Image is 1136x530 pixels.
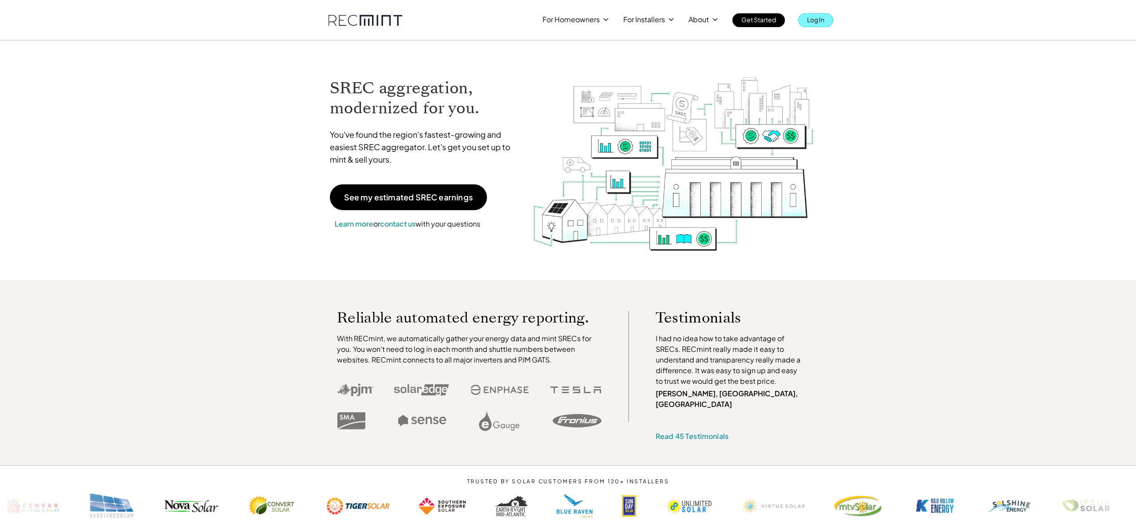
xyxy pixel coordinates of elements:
[337,311,602,324] p: Reliable automated energy reporting.
[656,388,805,410] p: [PERSON_NAME], [GEOGRAPHIC_DATA], [GEOGRAPHIC_DATA]
[330,78,519,118] h1: SREC aggregation, modernized for you.
[440,478,696,485] p: TRUSTED BY SOLAR CUSTOMERS FROM 120+ INSTALLERS
[798,13,833,27] a: Log In
[623,13,665,26] p: For Installers
[656,311,788,324] p: Testimonials
[542,13,600,26] p: For Homeowners
[689,13,709,26] p: About
[344,193,473,201] p: See my estimated SREC earnings
[330,218,485,230] p: or with your questions
[532,54,815,253] img: RECmint value cycle
[335,219,373,228] a: Learn more
[741,13,776,26] p: Get Started
[656,431,728,441] a: Read 45 Testimonials
[330,128,519,166] p: You've found the region's fastest-growing and easiest SREC aggregator. Let's get you set up to mi...
[807,13,824,26] p: Log In
[656,333,805,387] p: I had no idea how to take advantage of SRECs. RECmint really made it easy to understand and trans...
[330,184,487,210] a: See my estimated SREC earnings
[732,13,785,27] a: Get Started
[380,219,416,228] a: contact us
[337,333,602,365] p: With RECmint, we automatically gather your energy data and mint SRECs for you. You won't need to ...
